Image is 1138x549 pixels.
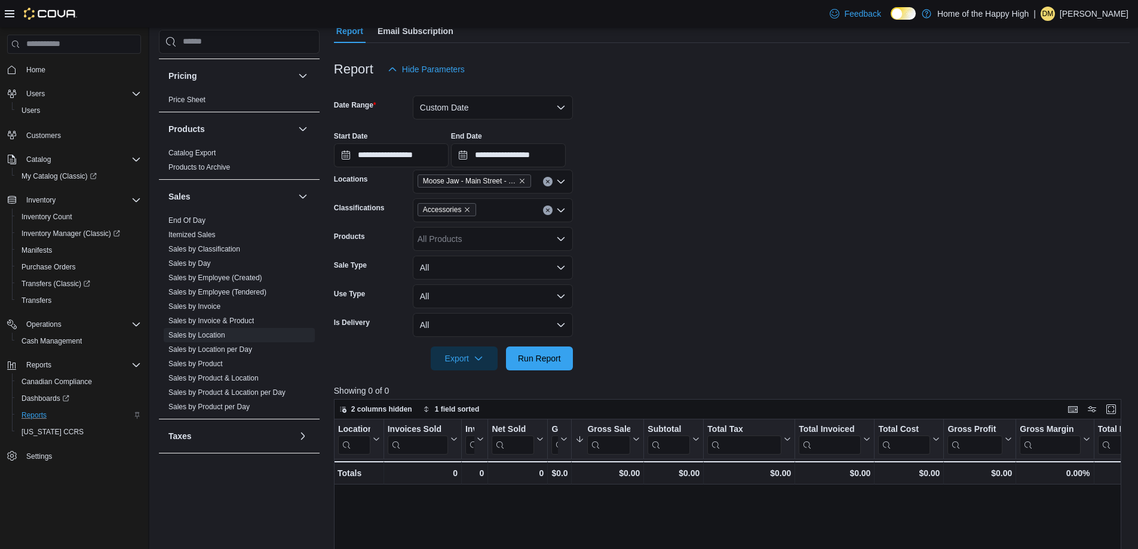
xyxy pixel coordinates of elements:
span: Users [22,106,40,115]
div: Gross Sales [587,424,630,455]
button: Total Invoiced [799,424,870,455]
div: Gross Margin [1020,424,1080,455]
button: Total Tax [707,424,791,455]
h3: Pricing [168,70,197,82]
button: Open list of options [556,206,566,215]
span: Accessories [418,203,477,216]
a: Itemized Sales [168,231,216,239]
span: Manifests [22,246,52,255]
a: Sales by Location [168,331,225,339]
button: Canadian Compliance [12,373,146,390]
div: Invoices Ref [465,424,474,455]
button: Open list of options [556,177,566,186]
a: Inventory Manager (Classic) [17,226,125,241]
button: 2 columns hidden [335,402,417,416]
button: Purchase Orders [12,259,146,275]
a: Cash Management [17,334,87,348]
span: Sales by Product [168,359,223,369]
span: Inventory Manager (Classic) [17,226,141,241]
p: | [1033,7,1036,21]
a: Inventory Manager (Classic) [12,225,146,242]
button: Pricing [168,70,293,82]
span: Sales by Product & Location [168,373,259,383]
label: Products [334,232,365,241]
input: Press the down key to open a popover containing a calendar. [334,143,449,167]
nav: Complex example [7,56,141,496]
button: Invoices Ref [465,424,484,455]
button: Net Sold [492,424,544,455]
button: Catalog [22,152,56,167]
span: Run Report [518,352,561,364]
div: Gift Cards [551,424,558,435]
a: Sales by Product per Day [168,403,250,411]
div: $0.00 [648,466,700,480]
a: Products to Archive [168,163,230,171]
a: Sales by Product [168,360,223,368]
div: $0.00 [707,466,791,480]
button: Enter fullscreen [1104,402,1118,416]
span: Dashboards [17,391,141,406]
a: Home [22,63,50,77]
span: Catalog [26,155,51,164]
div: Total Tax [707,424,781,435]
div: Invoices Sold [387,424,447,435]
div: $0.00 [878,466,940,480]
span: Dashboards [22,394,69,403]
button: All [413,284,573,308]
span: Reports [22,358,141,372]
button: Products [168,123,293,135]
div: Total Cost [878,424,930,455]
button: Invoices Sold [387,424,457,455]
div: Totals [338,466,380,480]
button: Gross Sales [575,424,640,455]
button: Reports [12,407,146,424]
a: [US_STATE] CCRS [17,425,88,439]
button: Hide Parameters [383,57,470,81]
span: My Catalog (Classic) [22,171,97,181]
button: Gift Cards [551,424,568,455]
span: Report [336,19,363,43]
span: [US_STATE] CCRS [22,427,84,437]
span: Accessories [423,204,462,216]
a: My Catalog (Classic) [12,168,146,185]
span: Reports [17,408,141,422]
label: Locations [334,174,368,184]
span: Washington CCRS [17,425,141,439]
label: Start Date [334,131,368,141]
button: Remove Moose Jaw - Main Street - Fire & Flower from selection in this group [519,177,526,185]
button: Remove Accessories from selection in this group [464,206,471,213]
h3: Products [168,123,205,135]
p: Home of the Happy High [937,7,1029,21]
a: Sales by Employee (Tendered) [168,288,266,296]
button: Taxes [296,429,310,443]
span: Moose Jaw - Main Street - Fire & Flower [423,175,516,187]
button: Transfers [12,292,146,309]
button: Cash Management [12,333,146,349]
span: Operations [26,320,62,329]
a: Sales by Classification [168,245,240,253]
a: Catalog Export [168,149,216,157]
a: Sales by Day [168,259,211,268]
button: Users [12,102,146,119]
button: Home [2,61,146,78]
span: Cash Management [22,336,82,346]
div: Gross Margin [1020,424,1080,435]
button: Display options [1085,402,1099,416]
div: Gross Profit [947,424,1002,455]
div: Sales [159,213,320,419]
a: Sales by Employee (Created) [168,274,262,282]
button: Operations [22,317,66,332]
div: 0.00% [1020,466,1090,480]
span: Cash Management [17,334,141,348]
a: Transfers (Classic) [12,275,146,292]
span: Home [22,62,141,77]
span: Products to Archive [168,162,230,172]
button: Inventory [22,193,60,207]
span: Purchase Orders [17,260,141,274]
div: 0 [387,466,457,480]
span: Transfers [17,293,141,308]
a: Sales by Invoice & Product [168,317,254,325]
div: Invoices Sold [387,424,447,455]
a: Sales by Location per Day [168,345,252,354]
span: Settings [22,449,141,464]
